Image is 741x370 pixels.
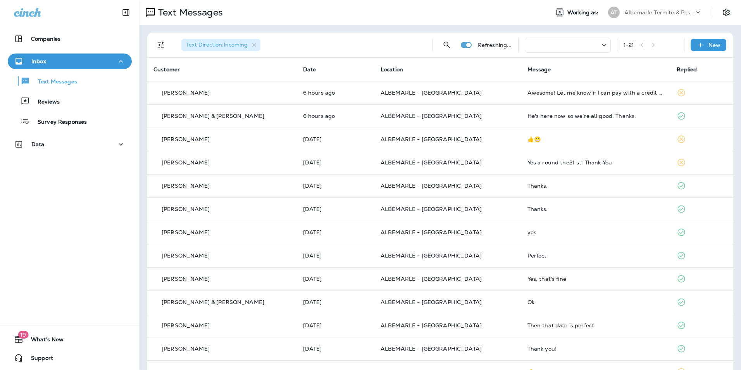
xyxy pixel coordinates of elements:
[624,42,634,48] div: 1 - 21
[8,54,132,69] button: Inbox
[381,159,482,166] span: ALBEMARLE - [GEOGRAPHIC_DATA]
[162,183,210,189] p: [PERSON_NAME]
[153,66,180,73] span: Customer
[303,252,368,259] p: Sep 12, 2025 08:37 AM
[303,90,368,96] p: Sep 15, 2025 09:02 AM
[8,332,132,347] button: 19What's New
[162,299,264,305] p: [PERSON_NAME] & [PERSON_NAME]
[381,112,482,119] span: ALBEMARLE - [GEOGRAPHIC_DATA]
[381,275,482,282] span: ALBEMARLE - [GEOGRAPHIC_DATA]
[527,136,665,142] div: 👍😁
[162,113,264,119] p: [PERSON_NAME] & [PERSON_NAME]
[8,93,132,109] button: Reviews
[478,42,512,48] p: Refreshing...
[8,137,132,152] button: Data
[381,89,482,96] span: ALBEMARLE - [GEOGRAPHIC_DATA]
[381,322,482,329] span: ALBEMARLE - [GEOGRAPHIC_DATA]
[527,322,665,329] div: Then that date is perfect
[303,229,368,235] p: Sep 12, 2025 09:36 AM
[527,229,665,235] div: yes
[23,355,53,364] span: Support
[567,9,600,16] span: Working as:
[381,66,403,73] span: Location
[162,276,210,282] p: [PERSON_NAME]
[303,346,368,352] p: Sep 9, 2025 02:31 PM
[8,73,132,89] button: Text Messages
[527,66,551,73] span: Message
[527,299,665,305] div: Ok
[527,113,665,119] div: He's here now so we're all good. Thanks.
[527,276,665,282] div: Yes, that's fine
[303,276,368,282] p: Sep 12, 2025 08:18 AM
[719,5,733,19] button: Settings
[162,252,210,259] p: [PERSON_NAME]
[162,229,210,235] p: [PERSON_NAME]
[31,141,45,147] p: Data
[381,229,482,236] span: ALBEMARLE - [GEOGRAPHIC_DATA]
[23,336,64,346] span: What's New
[30,99,60,106] p: Reviews
[527,90,665,96] div: Awesome! Let me know if I can pay with a credit card over the phone or if you would rather invoic...
[527,206,665,212] div: Thanks.
[381,136,482,143] span: ALBEMARLE - [GEOGRAPHIC_DATA]
[115,5,137,20] button: Collapse Sidebar
[162,136,210,142] p: [PERSON_NAME]
[31,36,60,42] p: Companies
[303,113,368,119] p: Sep 15, 2025 08:55 AM
[527,346,665,352] div: Thank you!
[30,78,77,86] p: Text Messages
[31,58,46,64] p: Inbox
[527,252,665,259] div: Perfect
[381,345,482,352] span: ALBEMARLE - [GEOGRAPHIC_DATA]
[303,136,368,142] p: Sep 12, 2025 12:08 PM
[677,66,697,73] span: Replied
[30,119,87,126] p: Survey Responses
[303,206,368,212] p: Sep 12, 2025 10:00 AM
[381,206,482,213] span: ALBEMARLE - [GEOGRAPHIC_DATA]
[708,42,720,48] p: New
[162,90,210,96] p: [PERSON_NAME]
[8,350,132,366] button: Support
[303,322,368,329] p: Sep 9, 2025 02:33 PM
[439,37,455,53] button: Search Messages
[303,66,316,73] span: Date
[608,7,620,18] div: AT
[527,183,665,189] div: Thanks.
[303,183,368,189] p: Sep 12, 2025 10:48 AM
[303,299,368,305] p: Sep 11, 2025 02:37 PM
[381,182,482,189] span: ALBEMARLE - [GEOGRAPHIC_DATA]
[8,113,132,130] button: Survey Responses
[153,37,169,53] button: Filters
[181,39,260,51] div: Text Direction:Incoming
[186,41,248,48] span: Text Direction : Incoming
[162,322,210,329] p: [PERSON_NAME]
[624,9,694,16] p: Albemarle Termite & Pest Control
[381,299,482,306] span: ALBEMARLE - [GEOGRAPHIC_DATA]
[18,331,28,339] span: 19
[155,7,223,18] p: Text Messages
[162,206,210,212] p: [PERSON_NAME]
[303,159,368,166] p: Sep 12, 2025 11:46 AM
[162,159,210,166] p: [PERSON_NAME]
[8,31,132,47] button: Companies
[162,346,210,352] p: [PERSON_NAME]
[381,252,482,259] span: ALBEMARLE - [GEOGRAPHIC_DATA]
[527,159,665,166] div: Yes a round the21 st. Thank You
